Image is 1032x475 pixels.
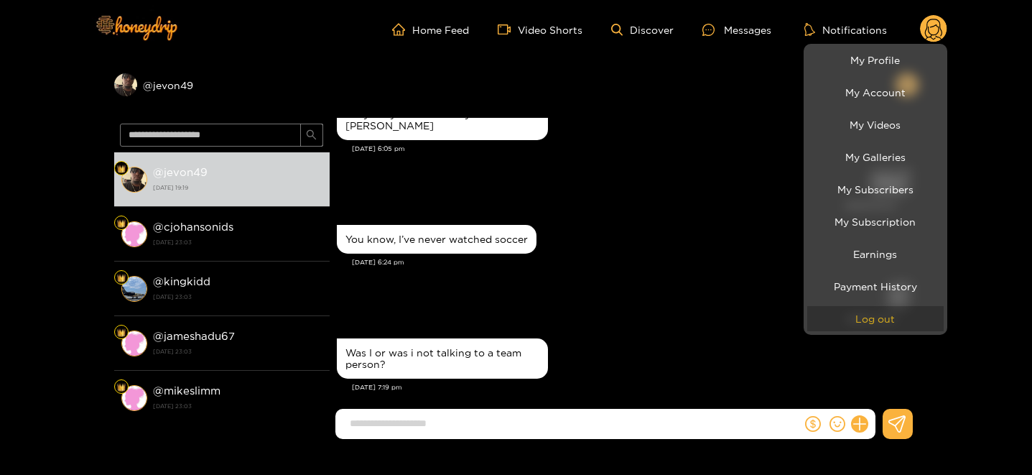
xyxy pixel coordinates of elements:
a: My Account [807,80,944,105]
a: My Subscribers [807,177,944,202]
a: My Profile [807,47,944,73]
button: Log out [807,306,944,331]
a: My Subscription [807,209,944,234]
a: My Videos [807,112,944,137]
a: Earnings [807,241,944,267]
a: My Galleries [807,144,944,170]
a: Payment History [807,274,944,299]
